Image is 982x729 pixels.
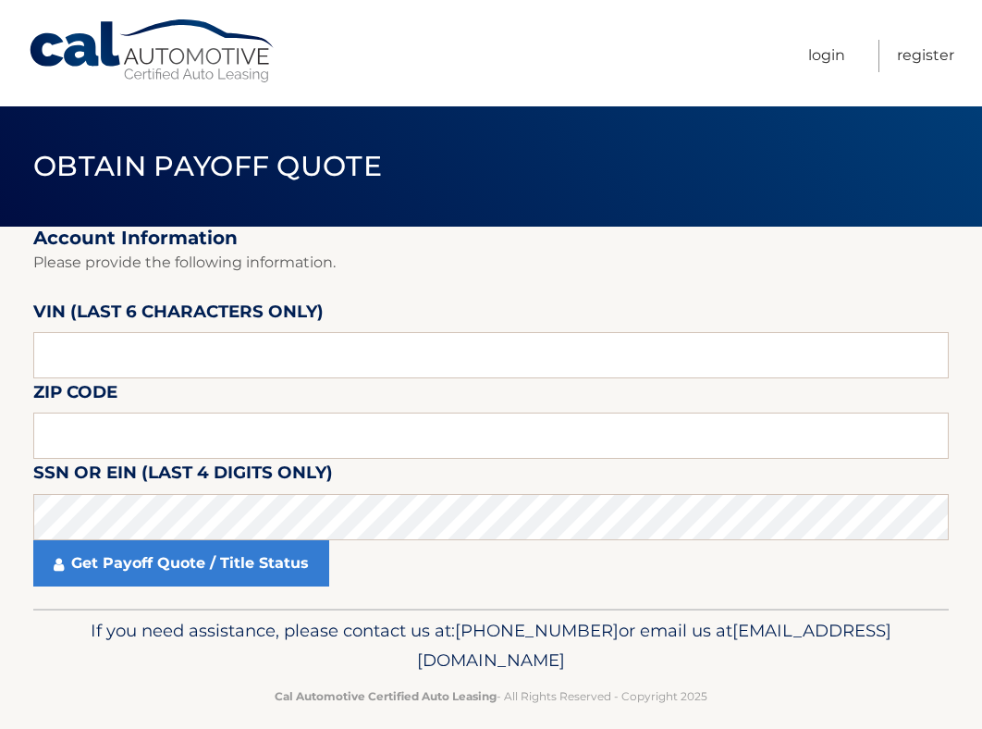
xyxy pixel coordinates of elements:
label: Zip Code [33,378,117,413]
p: Please provide the following information. [33,250,949,276]
strong: Cal Automotive Certified Auto Leasing [275,689,497,703]
span: Obtain Payoff Quote [33,149,382,183]
a: Cal Automotive [28,19,277,84]
span: [PHONE_NUMBER] [455,620,619,641]
p: If you need assistance, please contact us at: or email us at [61,616,921,675]
h2: Account Information [33,227,949,250]
a: Get Payoff Quote / Title Status [33,540,329,587]
label: VIN (last 6 characters only) [33,298,324,332]
a: Login [808,40,845,72]
label: SSN or EIN (last 4 digits only) [33,459,333,493]
p: - All Rights Reserved - Copyright 2025 [61,686,921,706]
a: Register [897,40,954,72]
